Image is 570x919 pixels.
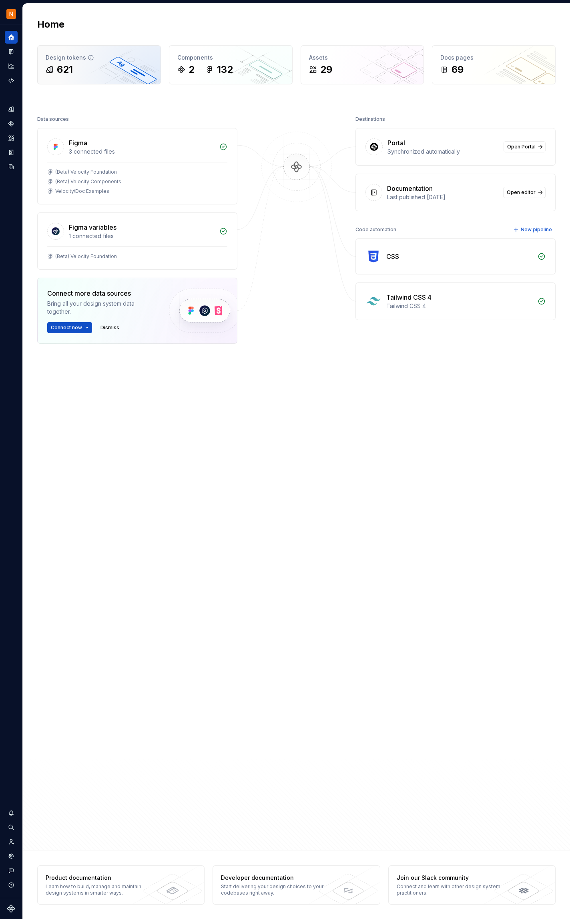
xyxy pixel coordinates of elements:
div: Destinations [355,114,385,125]
a: Code automation [5,74,18,87]
div: 3 connected files [69,148,215,156]
button: Contact support [5,864,18,877]
a: Design tokens621 [37,45,161,84]
button: Search ⌘K [5,821,18,834]
div: Velocity/Doc Examples [55,188,109,194]
div: 621 [57,63,73,76]
div: Last published [DATE] [387,193,498,201]
div: (Beta) Velocity Components [55,178,121,185]
a: Components [5,117,18,130]
a: Documentation [5,45,18,58]
div: Docs pages [440,54,547,62]
a: Join our Slack communityConnect and learn with other design system practitioners. [388,865,556,905]
a: Figma3 connected files(Beta) Velocity Foundation(Beta) Velocity ComponentsVelocity/Doc Examples [37,128,237,204]
svg: Supernova Logo [7,905,15,913]
div: Join our Slack community [397,874,506,882]
div: Code automation [355,224,396,235]
a: Storybook stories [5,146,18,159]
button: Connect new [47,322,92,333]
a: Assets [5,132,18,144]
a: Home [5,31,18,44]
a: Design tokens [5,103,18,116]
a: Analytics [5,60,18,72]
span: Open editor [507,189,536,196]
button: Dismiss [97,322,123,333]
div: Portal [387,138,405,148]
span: Open Portal [507,144,536,150]
div: (Beta) Velocity Foundation [55,253,117,260]
div: Bring all your design system data together. [47,300,155,316]
a: Open editor [503,187,546,198]
a: Invite team [5,835,18,848]
div: Documentation [387,184,433,193]
div: 69 [452,63,464,76]
img: bb28370b-b938-4458-ba0e-c5bddf6d21d4.png [6,9,16,19]
span: New pipeline [521,226,552,233]
div: Data sources [37,114,69,125]
button: New pipeline [511,224,556,235]
div: Connect more data sources [47,288,155,298]
div: CSS [386,252,399,261]
a: Open Portal [504,141,546,152]
button: Notifications [5,807,18,819]
div: 132 [217,63,233,76]
a: Settings [5,850,18,863]
div: 1 connected files [69,232,215,240]
div: Design tokens [46,54,153,62]
div: 29 [320,63,332,76]
a: Docs pages69 [432,45,556,84]
div: Tailwind CSS 4 [386,302,533,310]
div: Learn how to build, manage and maintain design systems in smarter ways. [46,883,155,896]
span: Connect new [51,324,82,331]
a: Assets29 [301,45,424,84]
div: Synchronized automatically [387,148,499,156]
div: Developer documentation [221,874,330,882]
div: Tailwind CSS 4 [386,292,432,302]
div: Product documentation [46,874,155,882]
a: Components2132 [169,45,293,84]
h2: Home [37,18,64,31]
a: Product documentationLearn how to build, manage and maintain design systems in smarter ways. [37,865,205,905]
div: Assets [309,54,416,62]
div: 2 [189,63,195,76]
a: Data sources [5,160,18,173]
div: (Beta) Velocity Foundation [55,169,117,175]
div: Components [177,54,284,62]
div: Figma variables [69,222,116,232]
a: Developer documentationStart delivering your design choices to your codebases right away. [213,865,380,905]
div: Start delivering your design choices to your codebases right away. [221,883,330,896]
a: Figma variables1 connected files(Beta) Velocity Foundation [37,212,237,270]
div: Connect and learn with other design system practitioners. [397,883,506,896]
div: Figma [69,138,87,148]
span: Dismiss [100,324,119,331]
